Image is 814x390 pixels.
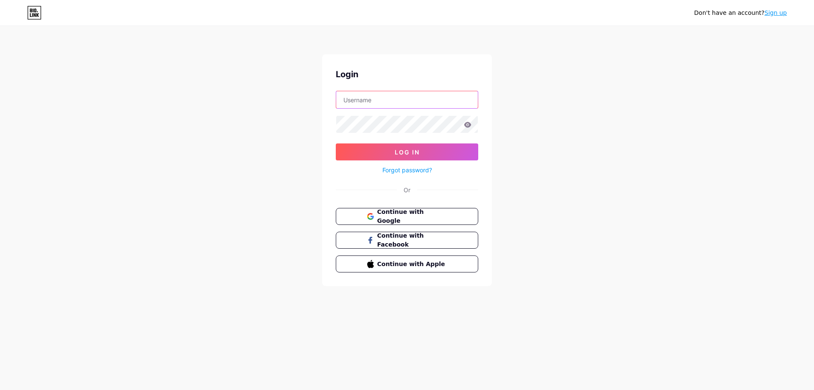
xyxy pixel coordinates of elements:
button: Continue with Apple [336,255,478,272]
button: Continue with Google [336,208,478,225]
button: Log In [336,143,478,160]
a: Forgot password? [382,166,432,174]
span: Continue with Google [377,208,447,225]
input: Username [336,91,478,108]
span: Continue with Apple [377,260,447,269]
div: Don't have an account? [694,8,787,17]
button: Continue with Facebook [336,232,478,249]
a: Sign up [764,9,787,16]
span: Log In [395,149,420,156]
div: Or [404,185,410,194]
span: Continue with Facebook [377,231,447,249]
div: Login [336,68,478,81]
